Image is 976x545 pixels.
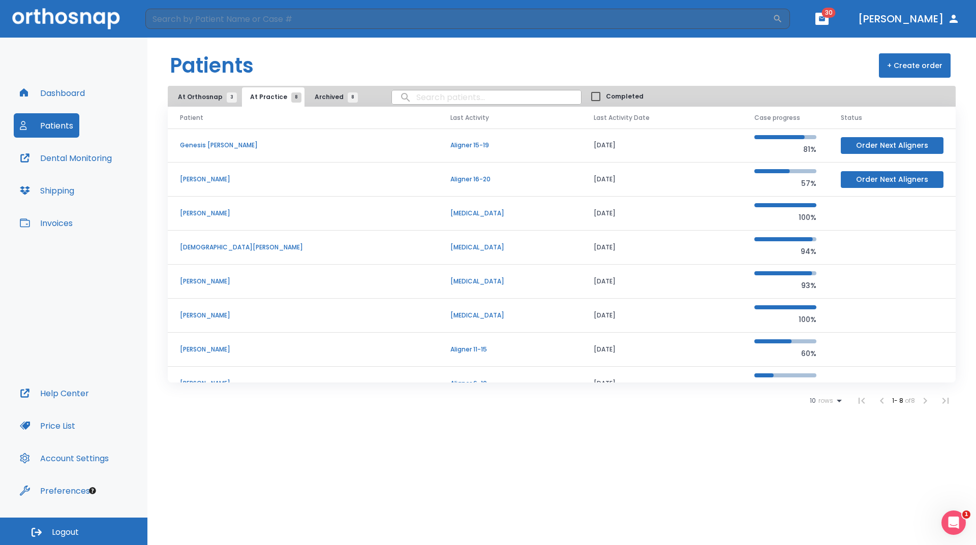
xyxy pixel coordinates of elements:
[754,245,816,258] p: 94%
[180,113,203,122] span: Patient
[754,347,816,360] p: 60%
[450,243,570,252] p: [MEDICAL_DATA]
[14,81,91,105] button: Dashboard
[816,397,833,404] span: rows
[14,413,81,438] button: Price List
[754,279,816,292] p: 93%
[822,8,836,18] span: 30
[879,53,951,78] button: + Create order
[582,367,742,401] td: [DATE]
[450,345,570,354] p: Aligner 11-15
[145,9,773,29] input: Search by Patient Name or Case #
[941,510,966,535] iframe: Intercom live chat
[52,527,79,538] span: Logout
[450,141,570,150] p: Aligner 15-19
[88,486,97,495] div: Tooltip anchor
[14,178,80,203] button: Shipping
[14,381,95,405] button: Help Center
[450,175,570,184] p: Aligner 16-20
[854,10,964,28] button: [PERSON_NAME]
[14,211,79,235] button: Invoices
[227,92,237,103] span: 3
[180,379,426,388] p: [PERSON_NAME]
[180,209,426,218] p: [PERSON_NAME]
[606,92,644,101] span: Completed
[315,92,353,102] span: Archived
[450,113,489,122] span: Last Activity
[450,277,570,286] p: [MEDICAL_DATA]
[450,209,570,218] p: [MEDICAL_DATA]
[594,113,650,122] span: Last Activity Date
[178,92,232,102] span: At Orthosnap
[582,299,742,333] td: [DATE]
[291,92,301,103] span: 8
[170,50,254,81] h1: Patients
[14,446,115,470] button: Account Settings
[582,163,742,197] td: [DATE]
[810,397,816,404] span: 10
[348,92,358,103] span: 8
[841,113,862,122] span: Status
[892,396,905,405] span: 1 - 8
[754,313,816,326] p: 100%
[841,171,943,188] button: Order Next Aligners
[582,197,742,231] td: [DATE]
[582,129,742,163] td: [DATE]
[14,478,96,503] button: Preferences
[180,311,426,320] p: [PERSON_NAME]
[12,8,120,29] img: Orthosnap
[582,265,742,299] td: [DATE]
[170,87,363,107] div: tabs
[14,146,118,170] button: Dental Monitoring
[180,345,426,354] p: [PERSON_NAME]
[450,311,570,320] p: [MEDICAL_DATA]
[14,113,79,138] button: Patients
[180,277,426,286] p: [PERSON_NAME]
[905,396,915,405] span: of 8
[250,92,296,102] span: At Practice
[450,379,570,388] p: Aligner 6-10
[754,177,816,189] p: 57%
[754,381,816,394] p: 31%
[180,141,426,150] p: Genesis [PERSON_NAME]
[582,333,742,367] td: [DATE]
[582,231,742,265] td: [DATE]
[180,175,426,184] p: [PERSON_NAME]
[180,243,426,252] p: [DEMOGRAPHIC_DATA][PERSON_NAME]
[754,113,800,122] span: Case progress
[392,87,581,107] input: search
[841,137,943,154] button: Order Next Aligners
[754,143,816,155] p: 81%
[754,211,816,223] p: 100%
[962,510,970,519] span: 1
